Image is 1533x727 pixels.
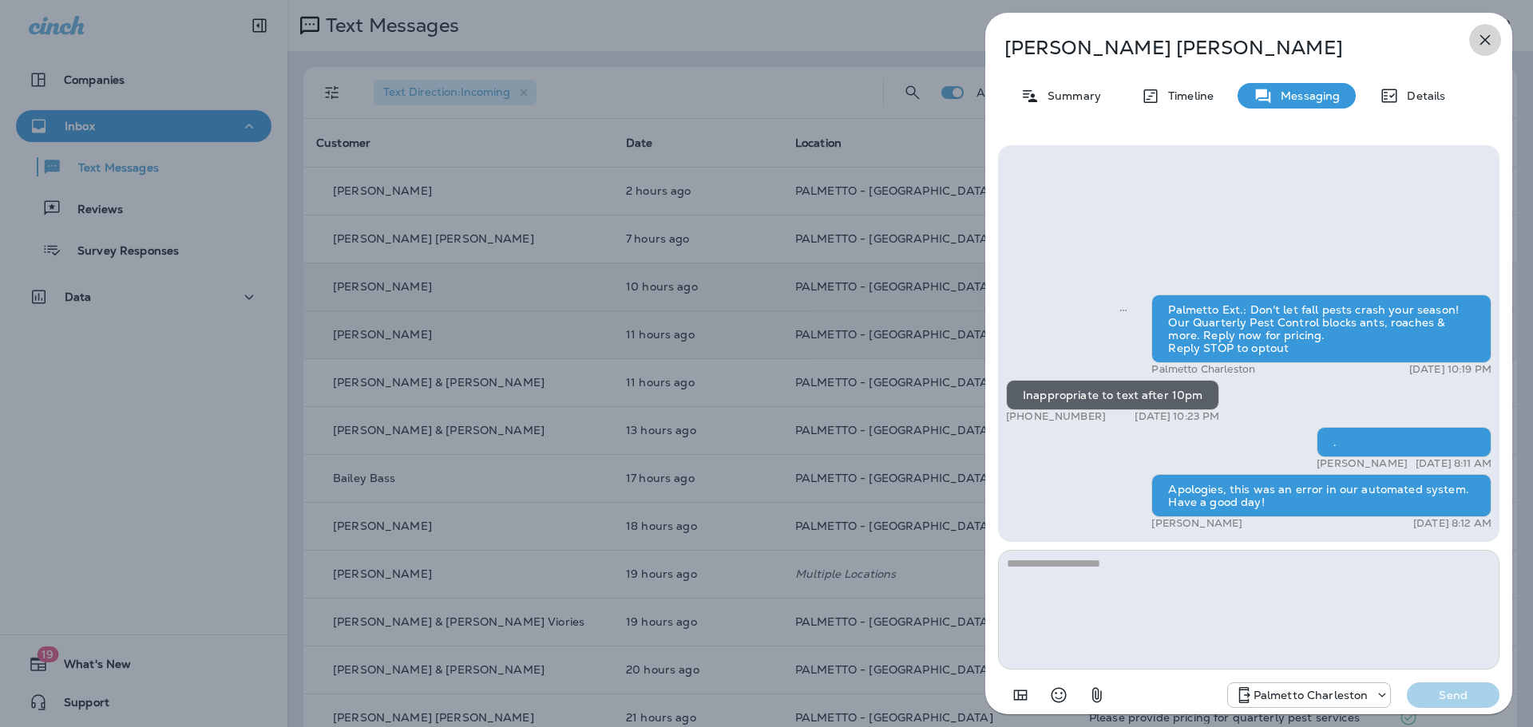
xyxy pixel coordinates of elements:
[1151,363,1255,376] p: Palmetto Charleston
[1254,689,1369,701] p: Palmetto Charleston
[1273,89,1340,102] p: Messaging
[1119,302,1127,316] span: Sent
[1006,380,1219,410] div: Inappropriate to text after 10pm
[1151,474,1491,517] div: Apologies, this was an error in our automated system. Have a good day!
[1004,679,1036,711] button: Add in a premade template
[1151,517,1242,530] p: [PERSON_NAME]
[1135,410,1219,423] p: [DATE] 10:23 PM
[1160,89,1214,102] p: Timeline
[1151,294,1491,363] div: Palmetto Ext.: Don't let fall pests crash your season! Our Quarterly Pest Control blocks ants, ro...
[1317,457,1408,470] p: [PERSON_NAME]
[1040,89,1101,102] p: Summary
[1228,686,1391,705] div: +1 (843) 277-8322
[1413,517,1491,530] p: [DATE] 8:12 AM
[1006,410,1106,423] p: [PHONE_NUMBER]
[1004,37,1440,59] p: [PERSON_NAME] [PERSON_NAME]
[1317,427,1491,457] div: .
[1043,679,1075,711] button: Select an emoji
[1416,457,1491,470] p: [DATE] 8:11 AM
[1399,89,1445,102] p: Details
[1409,363,1491,376] p: [DATE] 10:19 PM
